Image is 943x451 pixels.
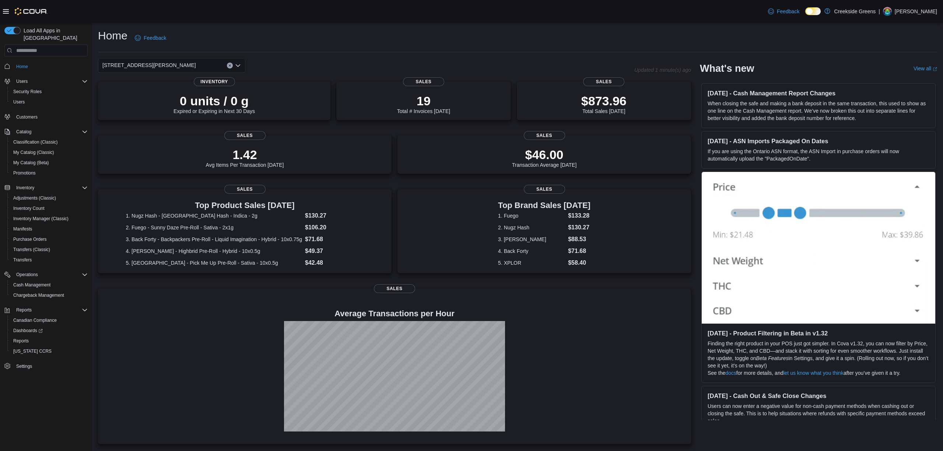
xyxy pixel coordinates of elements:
button: Promotions [7,168,91,178]
a: Classification (Classic) [10,138,61,147]
span: [STREET_ADDRESS][PERSON_NAME] [102,61,196,70]
span: Inventory [194,77,235,86]
span: Inventory [13,183,88,192]
dd: $106.20 [305,223,364,232]
p: If you are using the Ontario ASN format, the ASN Import in purchase orders will now automatically... [708,148,929,162]
div: Transaction Average [DATE] [512,147,577,168]
button: [US_STATE] CCRS [7,346,91,356]
h1: Home [98,28,127,43]
button: Adjustments (Classic) [7,193,91,203]
a: Inventory Count [10,204,48,213]
button: Inventory [1,183,91,193]
button: Users [13,77,31,86]
button: Reports [1,305,91,315]
a: Reports [10,337,32,345]
a: Security Roles [10,87,45,96]
nav: Complex example [4,58,88,391]
span: Sales [374,284,415,293]
span: My Catalog (Beta) [13,160,49,166]
span: Chargeback Management [13,292,64,298]
button: My Catalog (Classic) [7,147,91,158]
h3: [DATE] - Cash Out & Safe Close Changes [708,392,929,399]
p: 0 units / 0 g [173,94,255,108]
dt: 5. [GEOGRAPHIC_DATA] - Pick Me Up Pre-Roll - Sativa - 10x0.5g [126,259,302,267]
p: $873.96 [581,94,627,108]
button: Purchase Orders [7,234,91,244]
span: Promotions [10,169,88,177]
a: My Catalog (Beta) [10,158,52,167]
h2: What's new [700,63,754,74]
a: Canadian Compliance [10,316,60,325]
span: [US_STATE] CCRS [13,348,52,354]
button: Settings [1,361,91,371]
dt: 2. Nugz Hash [498,224,565,231]
span: Sales [403,77,444,86]
div: Total Sales [DATE] [581,94,627,114]
span: Load All Apps in [GEOGRAPHIC_DATA] [21,27,88,42]
span: Reports [16,307,32,313]
span: My Catalog (Beta) [10,158,88,167]
button: Users [1,76,91,87]
em: Beta Features [756,355,789,361]
a: docs [725,370,736,376]
span: Reports [10,337,88,345]
p: 1.42 [206,147,284,162]
span: Manifests [13,226,32,232]
button: Manifests [7,224,91,234]
button: Inventory Manager (Classic) [7,214,91,224]
h3: Top Product Sales [DATE] [126,201,364,210]
button: Transfers (Classic) [7,244,91,255]
span: Transfers [10,256,88,264]
input: Dark Mode [805,7,821,15]
p: Users can now enter a negative value for non-cash payment methods when cashing out or closing the... [708,402,929,424]
h3: [DATE] - Cash Management Report Changes [708,89,929,97]
span: Classification (Classic) [13,139,58,145]
a: Adjustments (Classic) [10,194,59,202]
p: $46.00 [512,147,577,162]
dt: 3. [PERSON_NAME] [498,236,565,243]
button: Reports [13,306,35,314]
dt: 2. Fuego - Sunny Daze Pre-Roll - Sativa - 2x1g [126,224,302,231]
span: Canadian Compliance [13,317,57,323]
span: Catalog [13,127,88,136]
a: Feedback [765,4,802,19]
button: Canadian Compliance [7,315,91,325]
button: Open list of options [235,63,241,68]
img: Cova [15,8,48,15]
span: Purchase Orders [10,235,88,244]
span: Dashboards [13,328,43,334]
span: Transfers [13,257,32,263]
span: Canadian Compliance [10,316,88,325]
span: My Catalog (Classic) [10,148,88,157]
p: Finding the right product in your POS just got simpler. In Cova v1.32, you can now filter by Pric... [708,340,929,369]
h4: Average Transactions per Hour [104,309,685,318]
span: Manifests [10,225,88,233]
dd: $133.28 [568,211,590,220]
dt: 1. Nugz Hash - [GEOGRAPHIC_DATA] Hash - Indica - 2g [126,212,302,219]
span: Adjustments (Classic) [13,195,56,201]
span: Users [16,78,28,84]
span: Operations [16,272,38,278]
a: Manifests [10,225,35,233]
span: Users [10,98,88,106]
dd: $71.68 [568,247,590,256]
dd: $130.27 [568,223,590,232]
span: Inventory Manager (Classic) [10,214,88,223]
dd: $42.48 [305,258,364,267]
p: Creekside Greens [834,7,876,16]
span: Sales [583,77,624,86]
dt: 1. Fuego [498,212,565,219]
span: Users [13,99,25,105]
span: Transfers (Classic) [13,247,50,253]
a: Customers [13,113,41,121]
span: Operations [13,270,88,279]
span: Cash Management [13,282,50,288]
button: Chargeback Management [7,290,91,300]
dd: $88.53 [568,235,590,244]
button: Operations [13,270,41,279]
a: Users [10,98,28,106]
button: Reports [7,336,91,346]
span: Sales [524,185,565,194]
span: Inventory Count [13,205,45,211]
